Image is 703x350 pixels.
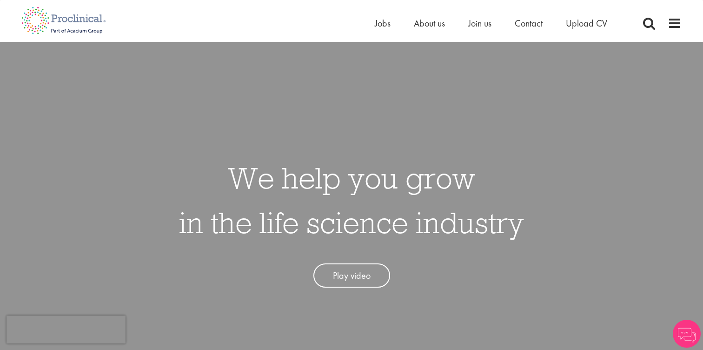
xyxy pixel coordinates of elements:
[468,17,491,29] a: Join us
[414,17,445,29] a: About us
[566,17,607,29] a: Upload CV
[515,17,543,29] a: Contact
[375,17,391,29] a: Jobs
[313,263,390,288] a: Play video
[673,320,701,348] img: Chatbot
[179,155,524,245] h1: We help you grow in the life science industry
